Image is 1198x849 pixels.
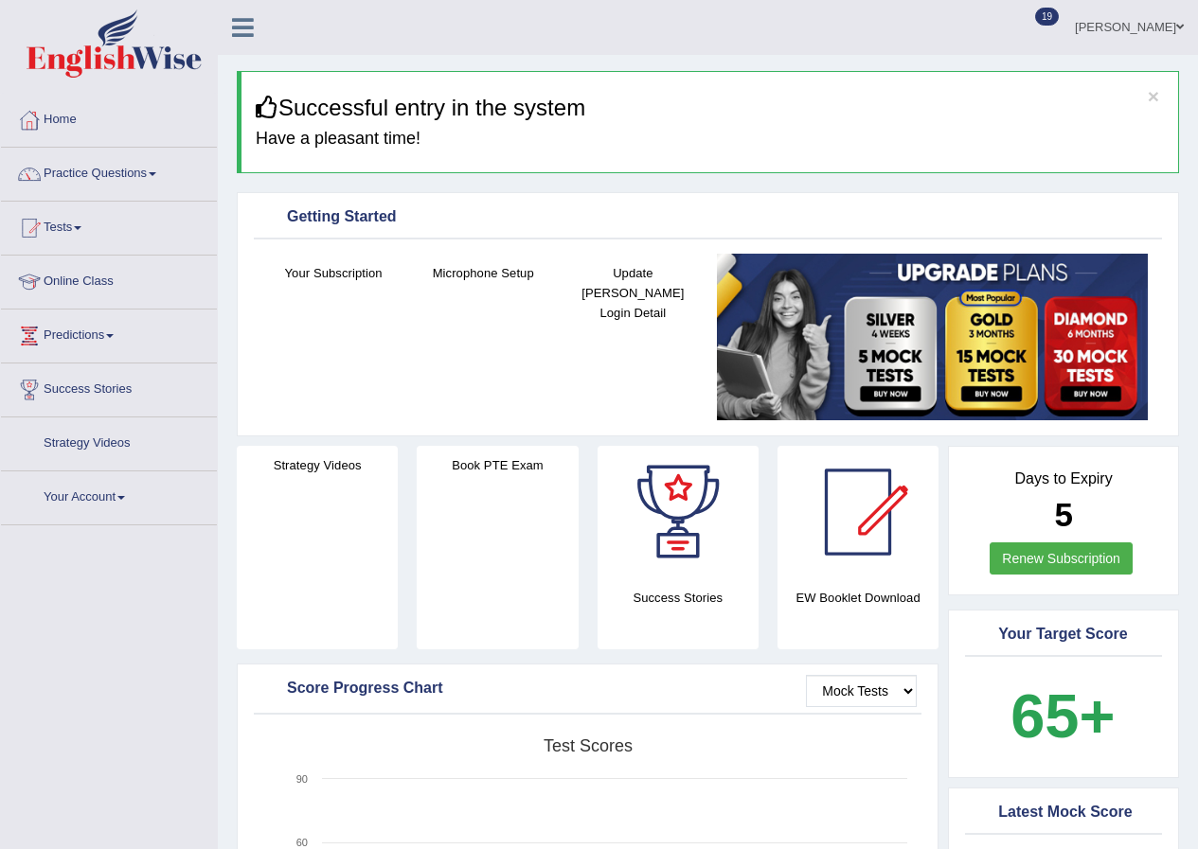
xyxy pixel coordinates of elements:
[259,675,917,703] div: Score Progress Chart
[970,799,1157,827] div: Latest Mock Score
[778,588,939,608] h4: EW Booklet Download
[237,455,398,475] h4: Strategy Videos
[970,621,1157,649] div: Your Target Score
[970,470,1157,487] h4: Days to Expiry
[1148,86,1159,106] button: ×
[1,310,217,357] a: Predictions
[268,263,399,283] h4: Your Subscription
[990,542,1133,575] a: Renew Subscription
[296,837,308,848] text: 60
[259,203,1157,232] div: Getting Started
[1,471,217,519] a: Your Account
[544,736,633,755] tspan: Test scores
[717,254,1148,420] img: small5.jpg
[296,773,308,785] text: 90
[1,94,217,141] a: Home
[1,148,217,195] a: Practice Questions
[418,263,548,283] h4: Microphone Setup
[256,96,1164,120] h3: Successful entry in the system
[1054,496,1072,533] b: 5
[1,417,217,465] a: Strategy Videos
[1010,681,1115,751] b: 65+
[1,256,217,303] a: Online Class
[598,588,759,608] h4: Success Stories
[1,202,217,249] a: Tests
[417,455,578,475] h4: Book PTE Exam
[567,263,698,323] h4: Update [PERSON_NAME] Login Detail
[256,130,1164,149] h4: Have a pleasant time!
[1,363,217,411] a: Success Stories
[1035,8,1059,26] span: 19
